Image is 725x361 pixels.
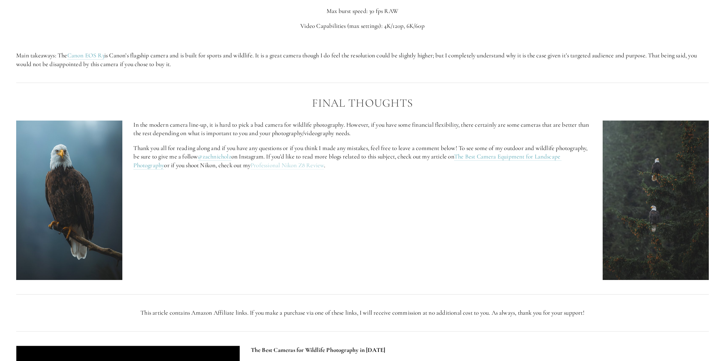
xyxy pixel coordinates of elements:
h2: Final Thoughts [16,97,709,110]
p: Main takeaways: The is Canon’s flagship camera and is built for sports and wildlife. It is a grea... [16,51,709,68]
p: In the modern camera line-up, it is hard to pick a bad camera for wildlife photography. However, ... [133,121,591,138]
a: @zachnicholz [198,153,231,161]
p: Thank you all for reading along and if you have any questions or if you think I made any mistakes... [133,144,591,170]
a: Professional Nikon Z8 Review [251,161,324,169]
a: Canon EOS R3 [67,52,104,60]
a: The Best Camera Equipment for Landscape Photography [133,153,562,169]
strong: The Best Cameras for Wildlife Photography in [DATE] [251,346,385,354]
p: Max burst speed: 30 fps RAW [16,7,709,16]
p: Video Capabilities (max settings): 4K/120p, 6K/60p [16,22,709,30]
p: This article contains Amazon Affiliate links. If you make a purchase via one of these links, I wi... [16,309,709,317]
